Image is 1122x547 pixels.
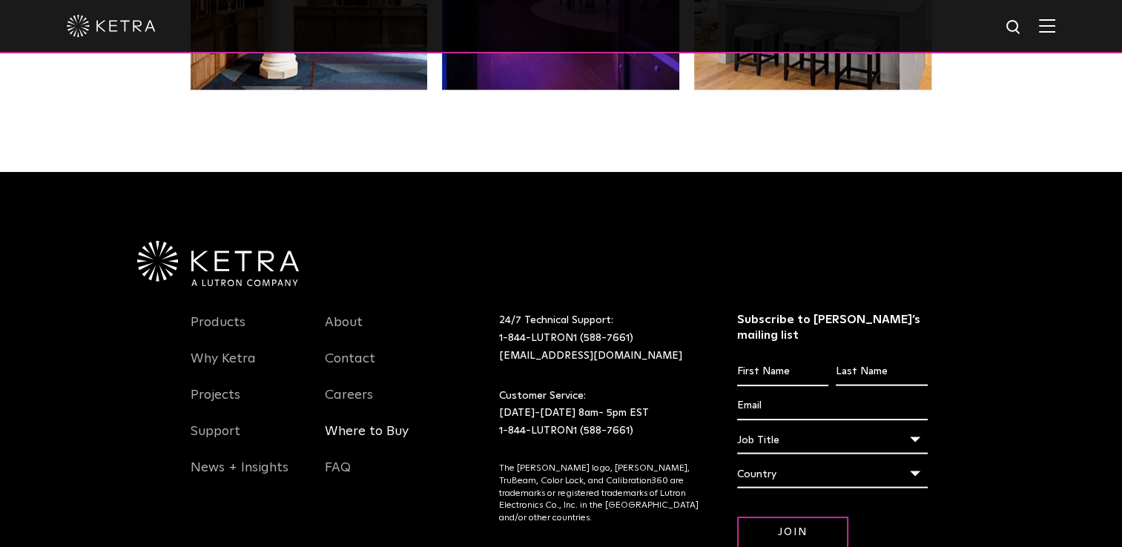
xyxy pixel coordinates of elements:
img: ketra-logo-2019-white [67,15,156,37]
a: News + Insights [191,460,288,494]
img: Hamburger%20Nav.svg [1039,19,1055,33]
a: Projects [191,387,240,421]
div: Navigation Menu [325,312,438,494]
a: 1-844-LUTRON1 (588-7661) [499,425,633,436]
p: The [PERSON_NAME] logo, [PERSON_NAME], TruBeam, Color Lock, and Calibration360 are trademarks or ... [499,463,700,525]
p: 24/7 Technical Support: [499,312,700,365]
a: Careers [325,387,373,421]
input: Last Name [836,358,927,386]
div: Country [737,460,928,488]
div: Job Title [737,426,928,454]
input: Email [737,392,928,420]
a: Why Ketra [191,351,256,385]
div: Navigation Menu [191,312,303,494]
p: Customer Service: [DATE]-[DATE] 8am- 5pm EST [499,388,700,440]
img: search icon [1005,19,1023,37]
a: About [325,314,363,348]
a: Products [191,314,245,348]
h3: Subscribe to [PERSON_NAME]’s mailing list [737,312,928,343]
a: Support [191,423,240,457]
a: Contact [325,351,375,385]
a: Where to Buy [325,423,409,457]
input: First Name [737,358,828,386]
a: FAQ [325,460,351,494]
a: [EMAIL_ADDRESS][DOMAIN_NAME] [499,351,682,361]
img: Ketra-aLutronCo_White_RGB [137,241,299,287]
a: 1-844-LUTRON1 (588-7661) [499,333,633,343]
